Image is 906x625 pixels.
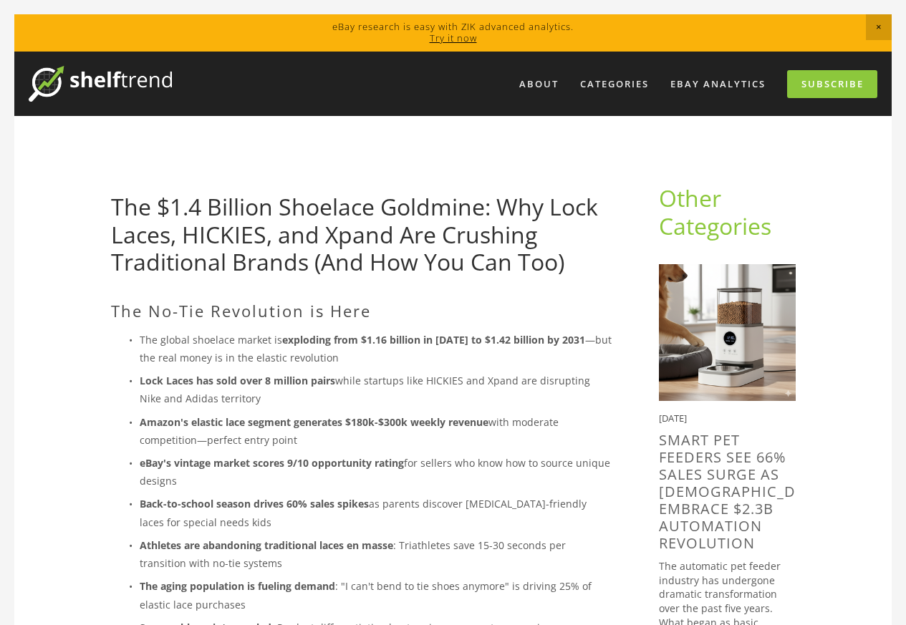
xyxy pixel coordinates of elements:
a: Other Categories [659,183,771,241]
p: as parents discover [MEDICAL_DATA]-friendly laces for special needs kids [140,495,613,530]
a: eBay Analytics [661,72,775,96]
a: Smart Pet Feeders See 66% Sales Surge as [DEMOGRAPHIC_DATA] Embrace $2.3B Automation Revolution [659,430,830,553]
p: with moderate competition—perfect entry point [140,413,613,449]
a: Try it now [430,32,477,44]
p: : "I can't bend to tie shoes anymore" is driving 25% of elastic lace purchases [140,577,613,613]
p: for sellers who know how to source unique designs [140,454,613,490]
time: [DATE] [659,412,687,425]
p: while startups like HICKIES and Xpand are disrupting Nike and Adidas territory [140,372,613,407]
strong: Amazon's elastic lace segment generates $180k-$300k weekly revenue [140,415,488,429]
strong: exploding from $1.16 billion in [DATE] to $1.42 billion by 2031 [282,333,585,347]
a: Subscribe [787,70,877,98]
strong: Back-to-school season drives 60% sales spikes [140,497,369,510]
img: ShelfTrend [29,66,172,102]
img: Smart Pet Feeders See 66% Sales Surge as Americans Embrace $2.3B Automation Revolution [659,264,796,401]
a: The $1.4 Billion Shoelace Goldmine: Why Lock Laces, HICKIES, and Xpand Are Crushing Traditional B... [111,191,598,277]
p: The global shoelace market is —but the real money is in the elastic revolution [140,331,613,367]
strong: The aging population is fueling demand [140,579,335,593]
strong: eBay's vintage market scores 9/10 opportunity rating [140,456,404,470]
strong: Athletes are abandoning traditional laces en masse [140,538,393,552]
span: Close Announcement [866,14,892,40]
p: : Triathletes save 15-30 seconds per transition with no-tie systems [140,536,613,572]
strong: Lock Laces has sold over 8 million pairs [140,374,335,387]
h2: The No-Tie Revolution is Here [111,301,613,320]
div: Categories [571,72,658,96]
a: About [510,72,568,96]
